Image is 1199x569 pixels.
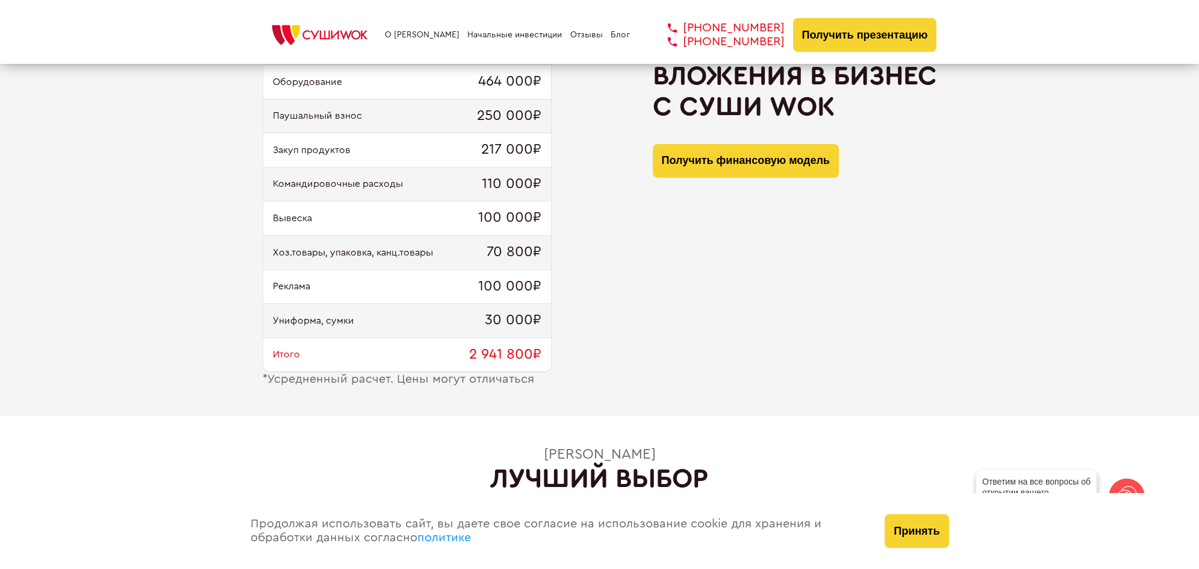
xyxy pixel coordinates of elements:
a: О [PERSON_NAME] [385,30,459,40]
span: Реклама [273,281,310,292]
span: Униформа, сумки [273,315,354,326]
span: Вывеска [273,213,312,224]
img: СУШИWOK [263,22,377,48]
button: Получить финансовую модель [653,144,839,178]
span: 217 000₽ [481,142,541,159]
button: Принять [885,514,948,548]
span: Оборудование [273,77,342,87]
a: Отзывы [570,30,603,40]
span: 110 000₽ [482,176,541,193]
a: Блог [611,30,630,40]
span: 30 000₽ [485,312,541,329]
span: Командировочные расходы [273,178,403,189]
div: Усредненный расчет. Цены могут отличаться [263,373,552,386]
span: 464 000₽ [478,74,541,90]
span: Хоз.товары, упаковка, канц.товары [273,247,433,258]
a: [PHONE_NUMBER] [650,21,785,35]
span: 100 000₽ [478,278,541,295]
button: Получить презентацию [793,18,937,52]
a: политике [417,532,471,544]
span: Закуп продуктов [273,145,350,156]
div: Продолжая использовать сайт, вы даете свое согласие на использование cookie для хранения и обрабо... [238,493,873,569]
h2: Первоначальные вложения в бизнес с Суши Wok [653,30,937,122]
span: 2 941 800₽ [469,347,541,363]
span: Итого [273,349,300,360]
div: Ответим на все вопросы об открытии вашего [PERSON_NAME]! [976,470,1097,515]
a: [PHONE_NUMBER] [650,35,785,49]
span: 70 800₽ [487,244,541,261]
span: Паушальный взнос [273,110,362,121]
span: 100 000₽ [478,210,541,227]
span: 250 000₽ [477,108,541,125]
a: Начальные инвестиции [467,30,562,40]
